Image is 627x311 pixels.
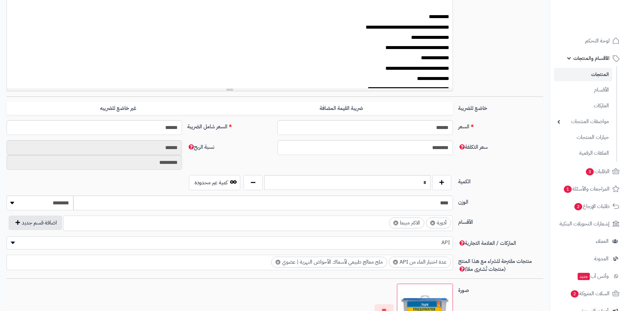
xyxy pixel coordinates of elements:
span: المدونة [594,254,609,263]
li: ملح معالج طبيعي لأسماك الأحواض النهرية | عضوي [271,257,387,268]
span: العملاء [596,237,609,246]
a: وآتس آبجديد [554,268,623,284]
label: ضريبة القيمة المضافة [230,102,453,115]
img: logo-2.png [582,5,621,19]
li: الاكثر مبيعا [389,218,424,228]
span: × [430,220,435,225]
a: المراجعات والأسئلة1 [554,181,623,197]
label: السعر [456,120,546,131]
label: الأقسام [456,216,546,226]
span: جديد [578,273,590,280]
a: السلات المتروكة2 [554,286,623,301]
span: الماركات / العلامة التجارية [458,239,516,247]
span: × [393,260,398,265]
li: عدة اختبار الماء من API [389,257,451,268]
li: أدوية [426,218,451,228]
a: لوحة التحكم [554,33,623,49]
span: السلات المتروكة [570,289,610,298]
span: لوحة التحكم [585,36,610,45]
label: الكمية [456,175,546,186]
label: الوزن [456,195,546,206]
a: الطلبات3 [554,164,623,179]
span: API [7,236,453,249]
a: المنتجات [554,68,612,81]
label: السعر شامل الضريبة [185,120,275,131]
label: خاضع للضريبة [456,102,546,112]
span: 1 [564,185,572,193]
a: خيارات المنتجات [554,130,612,144]
span: نسبة الربح [187,143,214,151]
span: الأقسام والمنتجات [573,54,610,63]
a: إشعارات التحويلات البنكية [554,216,623,232]
span: إشعارات التحويلات البنكية [560,219,610,228]
span: 2 [574,203,583,210]
span: × [275,260,280,265]
span: 2 [571,290,579,298]
span: طلبات الإرجاع [574,202,610,211]
a: العملاء [554,233,623,249]
span: × [393,220,398,225]
label: غير خاضع للضريبه [7,102,230,115]
span: وآتس آب [577,272,609,281]
a: الماركات [554,99,612,113]
a: الأقسام [554,83,612,97]
span: 3 [586,168,594,175]
a: المدونة [554,251,623,267]
span: المراجعات والأسئلة [563,184,610,194]
label: صورة [456,284,546,294]
button: اضافة قسم جديد [9,216,62,230]
span: API [7,238,453,247]
a: طلبات الإرجاع2 [554,198,623,214]
a: مواصفات المنتجات [554,115,612,129]
span: الطلبات [585,167,610,176]
a: الملفات الرقمية [554,146,612,160]
span: سعر التكلفة [458,143,488,151]
span: منتجات مقترحة للشراء مع هذا المنتج (منتجات تُشترى معًا) [458,257,532,273]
